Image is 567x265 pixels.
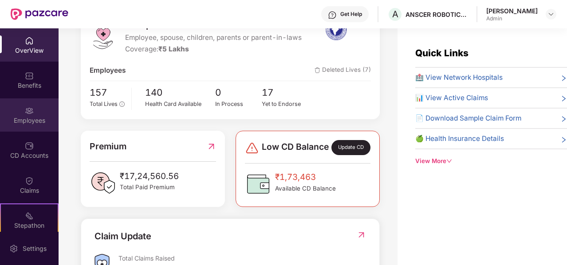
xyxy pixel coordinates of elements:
img: RedirectIcon [357,230,366,239]
span: A [392,9,398,19]
span: 0 [215,86,262,100]
img: svg+xml;base64,PHN2ZyBpZD0iU2V0dGluZy0yMHgyMCIgeG1sbnM9Imh0dHA6Ly93d3cudzMub3JnLzIwMDAvc3ZnIiB3aW... [9,244,18,253]
div: Stepathon [1,221,58,230]
div: Yet to Endorse [262,100,309,109]
span: 📄 Download Sample Claim Form [415,113,521,124]
span: 🏥 View Network Hospitals [415,72,503,83]
span: right [560,94,567,103]
img: svg+xml;base64,PHN2ZyBpZD0iRW1wbG95ZWVzIiB4bWxucz0iaHR0cDovL3d3dy53My5vcmcvMjAwMC9zdmciIHdpZHRoPS... [25,106,34,115]
img: svg+xml;base64,PHN2ZyBpZD0iSGVscC0zMngzMiIgeG1sbnM9Imh0dHA6Ly93d3cudzMub3JnLzIwMDAvc3ZnIiB3aWR0aD... [328,11,337,19]
span: Available CD Balance [275,184,336,193]
img: svg+xml;base64,PHN2ZyB4bWxucz0iaHR0cDovL3d3dy53My5vcmcvMjAwMC9zdmciIHdpZHRoPSIyMSIgaGVpZ2h0PSIyMC... [25,211,34,220]
span: 📊 View Active Claims [415,93,488,103]
span: Premium [90,140,126,153]
div: Total Claims Raised [118,254,366,262]
div: Settings [20,244,49,253]
span: Low CD Balance [262,140,329,155]
div: Admin [486,15,538,22]
span: 157 [90,86,125,100]
span: down [446,158,452,164]
span: info-circle [119,101,124,106]
img: svg+xml;base64,PHN2ZyBpZD0iRGFuZ2VyLTMyeDMyIiB4bWxucz0iaHR0cDovL3d3dy53My5vcmcvMjAwMC9zdmciIHdpZH... [245,141,259,155]
span: Total Lives [90,101,118,107]
img: CDBalanceIcon [245,171,272,197]
span: ₹17,24,560.56 [120,170,179,183]
img: svg+xml;base64,PHN2ZyBpZD0iSG9tZSIgeG1sbnM9Imh0dHA6Ly93d3cudzMub3JnLzIwMDAvc3ZnIiB3aWR0aD0iMjAiIG... [25,36,34,45]
span: right [560,74,567,83]
img: logo [90,23,116,50]
img: deleteIcon [315,67,320,73]
div: Get Help [340,11,362,18]
div: ANSCER ROBOTICS PRIVATE LIMITED [406,10,468,19]
div: In Process [215,100,262,109]
img: RedirectIcon [207,140,216,153]
span: Deleted Lives (7) [315,65,371,76]
span: Employees [90,65,126,76]
span: ₹1,73,463 [275,171,336,184]
img: insurerIcon [319,18,353,40]
span: Quick Links [415,47,469,58]
span: ₹5 Lakhs [158,45,189,53]
img: svg+xml;base64,PHN2ZyBpZD0iRHJvcGRvd24tMzJ4MzIiIHhtbG5zPSJodHRwOi8vd3d3LnczLm9yZy8yMDAwL3N2ZyIgd2... [547,11,555,18]
img: svg+xml;base64,PHN2ZyBpZD0iQmVuZWZpdHMiIHhtbG5zPSJodHRwOi8vd3d3LnczLm9yZy8yMDAwL3N2ZyIgd2lkdGg9Ij... [25,71,34,80]
span: 🍏 Health Insurance Details [415,133,504,144]
div: Health Card Available [145,100,215,109]
div: Coverage: [125,44,302,55]
img: svg+xml;base64,PHN2ZyBpZD0iQ0RfQWNjb3VudHMiIGRhdGEtbmFtZT0iQ0QgQWNjb3VudHMiIHhtbG5zPSJodHRwOi8vd3... [25,141,34,150]
div: Claim Update [94,230,151,243]
span: right [560,115,567,124]
img: New Pazcare Logo [11,8,68,20]
span: 140 [145,86,215,100]
img: svg+xml;base64,PHN2ZyBpZD0iQ2xhaW0iIHhtbG5zPSJodHRwOi8vd3d3LnczLm9yZy8yMDAwL3N2ZyIgd2lkdGg9IjIwIi... [25,176,34,185]
div: Update CD [331,140,370,155]
span: Employee, spouse, children, parents or parent-in-laws [125,32,302,43]
span: right [560,135,567,144]
img: PaidPremiumIcon [90,170,116,196]
span: Total Paid Premium [120,183,179,192]
div: View More [415,156,567,166]
span: 17 [262,86,309,100]
div: [PERSON_NAME] [486,7,538,15]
